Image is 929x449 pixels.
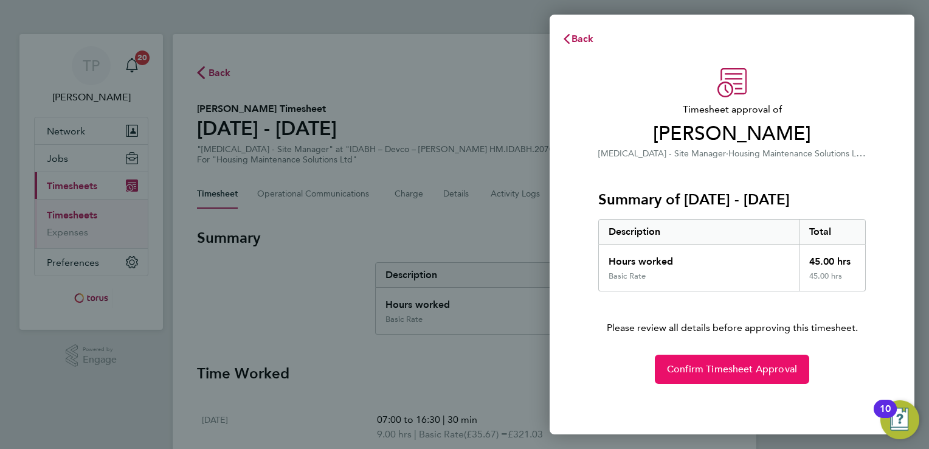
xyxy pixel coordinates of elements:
div: 45.00 hrs [799,271,866,291]
span: Back [572,33,594,44]
div: Summary of 22 - 28 Sep 2025 [598,219,866,291]
div: Basic Rate [609,271,646,281]
span: · [726,148,728,159]
span: Confirm Timesheet Approval [667,363,797,375]
span: Timesheet approval of [598,102,866,117]
div: 10 [880,409,891,425]
span: [PERSON_NAME] [598,122,866,146]
h3: Summary of [DATE] - [DATE] [598,190,866,209]
div: Description [599,220,799,244]
span: [MEDICAL_DATA] - Site Manager [598,148,726,159]
button: Confirm Timesheet Approval [655,355,809,384]
p: Please review all details before approving this timesheet. [584,291,880,335]
div: Total [799,220,866,244]
span: Housing Maintenance Solutions Ltd [728,147,866,159]
button: Back [550,27,606,51]
div: Hours worked [599,245,799,271]
button: Open Resource Center, 10 new notifications [880,400,919,439]
div: 45.00 hrs [799,245,866,271]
